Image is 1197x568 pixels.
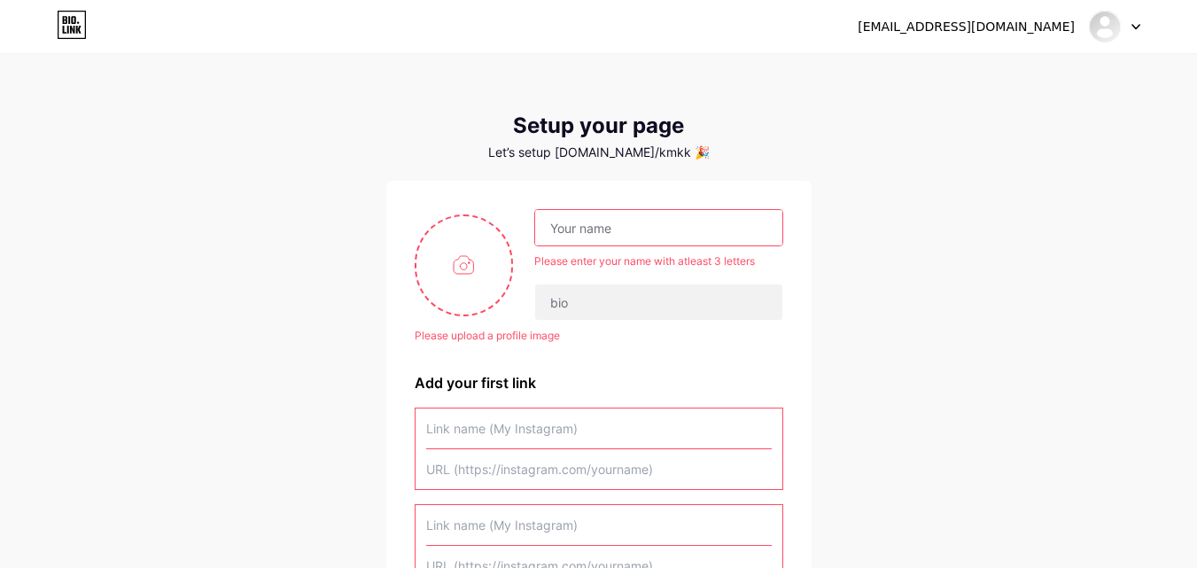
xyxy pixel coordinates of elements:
div: [EMAIL_ADDRESS][DOMAIN_NAME] [858,18,1075,36]
div: Setup your page [386,113,812,138]
input: Link name (My Instagram) [426,408,772,448]
div: Please upload a profile image [415,328,783,344]
input: Link name (My Instagram) [426,505,772,545]
input: URL (https://instagram.com/yourname) [426,449,772,489]
div: Add your first link [415,372,783,393]
div: Let’s setup [DOMAIN_NAME]/kmkk 🎉 [386,145,812,160]
img: kmkk [1088,10,1122,43]
input: bio [535,284,781,320]
div: Please enter your name with atleast 3 letters [534,253,782,269]
input: Your name [535,210,781,245]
